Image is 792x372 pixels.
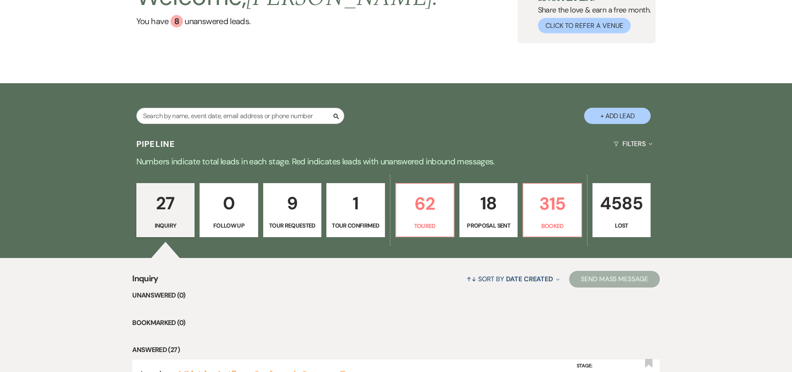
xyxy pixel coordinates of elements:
a: 4585Lost [592,183,651,237]
li: Unanswered (0) [132,290,660,301]
p: Proposal Sent [465,221,512,230]
a: You have 8 unanswered leads. [136,15,439,27]
button: Click to Refer a Venue [538,18,631,33]
p: Numbers indicate total leads in each stage. Red indicates leads with unanswered inbound messages. [97,155,696,168]
p: 315 [528,190,576,218]
p: 62 [401,190,449,218]
li: Bookmarked (0) [132,317,660,328]
p: 9 [269,189,316,217]
button: + Add Lead [584,108,651,124]
button: Filters [610,133,656,155]
p: 0 [205,189,252,217]
li: Answered (27) [132,345,660,355]
p: Tour Confirmed [332,221,379,230]
input: Search by name, event date, email address or phone number [136,108,344,124]
a: 0Follow Up [200,183,258,237]
a: 9Tour Requested [263,183,321,237]
span: Inquiry [132,272,158,290]
a: 315Booked [523,183,582,237]
a: 27Inquiry [136,183,195,237]
p: Follow Up [205,221,252,230]
a: 1Tour Confirmed [326,183,385,237]
p: 4585 [598,189,645,217]
p: Toured [401,221,449,231]
p: Tour Requested [269,221,316,230]
p: Lost [598,221,645,230]
span: Date Created [506,275,553,283]
div: 8 [170,15,183,27]
a: 18Proposal Sent [459,183,518,237]
p: 18 [465,189,512,217]
h3: Pipeline [136,138,175,150]
span: ↑↓ [466,275,476,283]
p: Inquiry [142,221,189,230]
p: 1 [332,189,379,217]
button: Sort By Date Created [463,268,563,290]
p: Booked [528,221,576,231]
button: Send Mass Message [569,271,660,288]
p: 27 [142,189,189,217]
label: Stage: [577,362,639,371]
a: 62Toured [395,183,454,237]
